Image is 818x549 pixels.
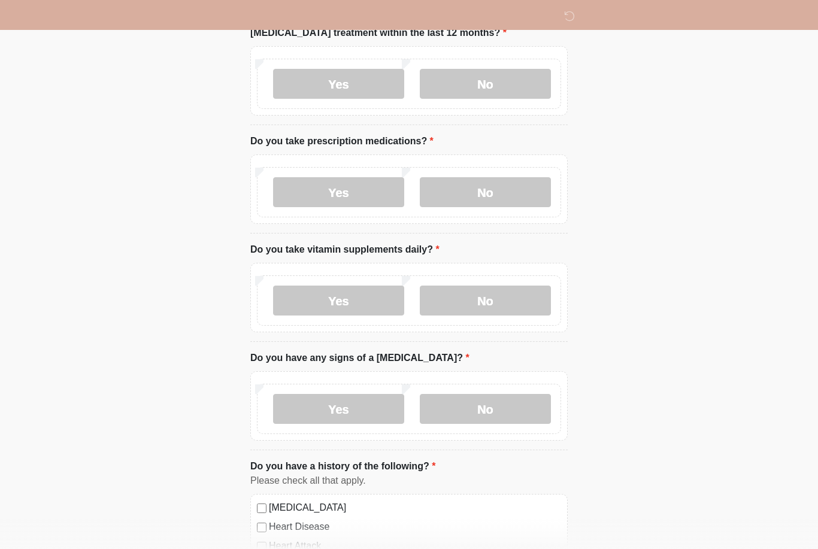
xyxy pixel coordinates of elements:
img: DM Studio Logo [238,9,254,24]
input: [MEDICAL_DATA] [257,503,266,513]
div: Please check all that apply. [250,474,568,488]
label: Yes [273,69,404,99]
input: Heart Disease [257,523,266,532]
label: No [420,286,551,316]
label: [MEDICAL_DATA] [269,501,561,515]
label: No [420,394,551,424]
label: Yes [273,394,404,424]
label: No [420,69,551,99]
label: Do you have any signs of a [MEDICAL_DATA]? [250,351,469,365]
label: Do you take prescription medications? [250,134,434,148]
label: Yes [273,286,404,316]
label: Do you take vitamin supplements daily? [250,242,440,257]
label: No [420,177,551,207]
label: Yes [273,177,404,207]
label: Do you have a history of the following? [250,459,435,474]
label: Heart Disease [269,520,561,534]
